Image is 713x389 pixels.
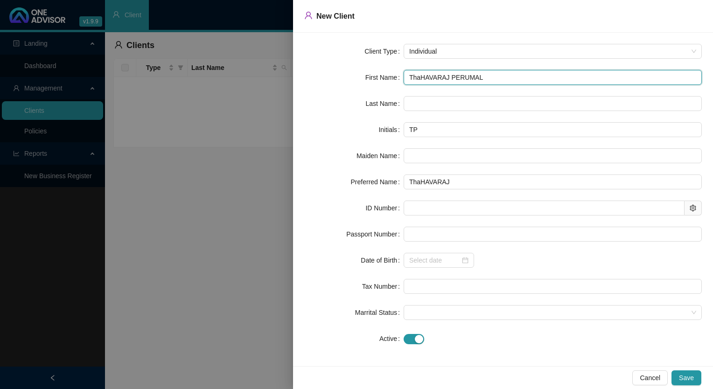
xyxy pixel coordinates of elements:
[409,255,460,265] input: Select date
[361,253,404,268] label: Date of Birth
[640,373,660,383] span: Cancel
[379,331,404,346] label: Active
[690,205,696,211] span: setting
[365,70,404,85] label: First Name
[409,44,696,58] span: Individual
[671,370,701,385] button: Save
[355,305,404,320] label: Marrital Status
[362,279,404,294] label: Tax Number
[351,174,404,189] label: Preferred Name
[346,227,404,242] label: Passport Number
[356,148,404,163] label: Maiden Name
[632,370,668,385] button: Cancel
[365,201,404,215] label: ID Number
[365,96,404,111] label: Last Name
[304,11,313,20] span: user
[316,12,355,20] span: New Client
[378,122,404,137] label: Initials
[364,44,404,59] label: Client Type
[679,373,694,383] span: Save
